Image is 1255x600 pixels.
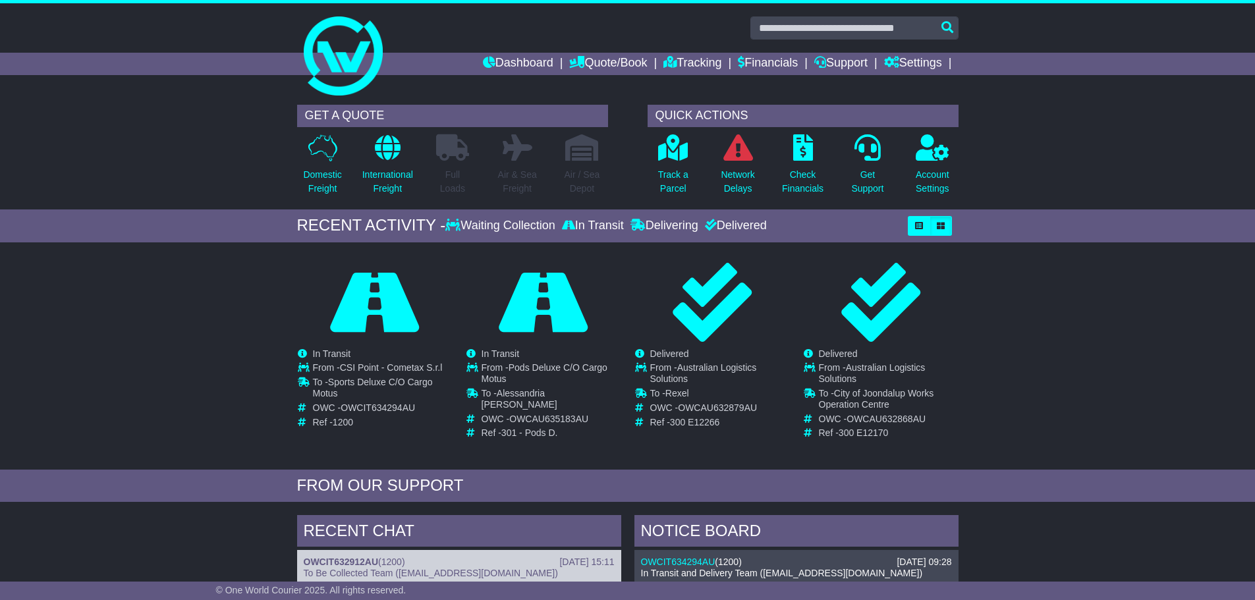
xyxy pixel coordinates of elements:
[814,53,868,75] a: Support
[897,557,951,568] div: [DATE] 09:28
[559,219,627,233] div: In Transit
[650,388,789,402] td: To -
[916,168,949,196] p: Account Settings
[482,388,621,414] td: To -
[381,557,402,567] span: 1200
[297,216,446,235] div: RECENT ACTIVITY -
[362,134,414,203] a: InternationalFreight
[313,402,452,417] td: OWC -
[641,557,952,568] div: ( )
[436,168,469,196] p: Full Loads
[884,53,942,75] a: Settings
[498,168,537,196] p: Air & Sea Freight
[313,377,452,402] td: To -
[670,417,720,427] span: 300 E12266
[482,348,520,359] span: In Transit
[559,557,614,568] div: [DATE] 15:11
[297,105,608,127] div: GET A QUOTE
[313,348,351,359] span: In Transit
[650,348,689,359] span: Delivered
[303,168,341,196] p: Domestic Freight
[297,476,959,495] div: FROM OUR SUPPORT
[781,134,824,203] a: CheckFinancials
[482,414,621,428] td: OWC -
[650,402,789,417] td: OWC -
[650,362,789,388] td: From -
[657,134,689,203] a: Track aParcel
[658,168,688,196] p: Track a Parcel
[482,427,621,439] td: Ref -
[648,105,959,127] div: QUICK ACTIONS
[627,219,702,233] div: Delivering
[341,402,415,413] span: OWCIT634294AU
[665,388,689,398] span: Rexel
[851,168,883,196] p: Get Support
[313,417,452,428] td: Ref -
[569,53,647,75] a: Quote/Book
[482,362,607,384] span: Pods Deluxe C/O Cargo Motus
[702,219,767,233] div: Delivered
[297,515,621,551] div: RECENT CHAT
[819,414,958,428] td: OWC -
[718,557,739,567] span: 1200
[216,585,406,595] span: © One World Courier 2025. All rights reserved.
[720,134,755,203] a: NetworkDelays
[819,388,958,414] td: To -
[634,515,959,551] div: NOTICE BOARD
[678,402,757,413] span: OWCAU632879AU
[501,427,558,438] span: 301 - Pods D.
[663,53,721,75] a: Tracking
[650,362,757,384] span: Australian Logistics Solutions
[483,53,553,75] a: Dashboard
[851,134,884,203] a: GetSupport
[847,414,926,424] span: OWCAU632868AU
[650,417,789,428] td: Ref -
[445,219,558,233] div: Waiting Collection
[304,557,379,567] a: OWCIT632912AU
[819,362,958,388] td: From -
[738,53,798,75] a: Financials
[641,568,923,578] span: In Transit and Delivery Team ([EMAIL_ADDRESS][DOMAIN_NAME])
[302,134,342,203] a: DomesticFreight
[819,362,926,384] span: Australian Logistics Solutions
[839,427,889,438] span: 300 E12170
[362,168,413,196] p: International Freight
[819,427,958,439] td: Ref -
[641,557,715,567] a: OWCIT634294AU
[482,388,557,410] span: Alessandria [PERSON_NAME]
[819,388,934,410] span: City of Joondalup Works Operation Centre
[565,168,600,196] p: Air / Sea Depot
[313,362,452,377] td: From -
[509,414,588,424] span: OWCAU635183AU
[313,377,433,398] span: Sports Deluxe C/O Cargo Motus
[915,134,950,203] a: AccountSettings
[333,417,353,427] span: 1200
[340,362,443,373] span: CSI Point - Cometax S.r.l
[782,168,823,196] p: Check Financials
[819,348,858,359] span: Delivered
[304,568,558,578] span: To Be Collected Team ([EMAIL_ADDRESS][DOMAIN_NAME])
[721,168,754,196] p: Network Delays
[304,557,615,568] div: ( )
[482,362,621,388] td: From -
